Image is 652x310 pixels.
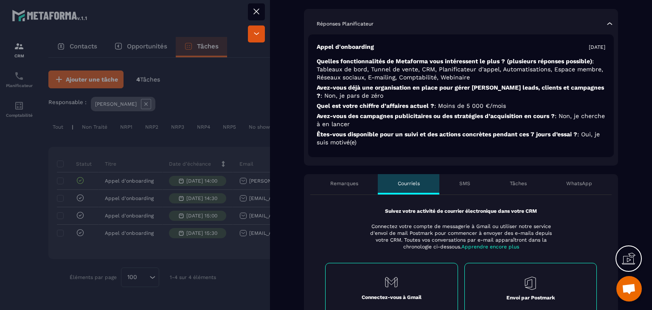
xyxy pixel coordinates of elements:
[320,92,383,99] span: : Non, je pars de zéro
[317,130,605,147] p: Êtes-vous disponible pour un suivi et des actions concrètes pendant ces 7 jours d’essai ?
[459,180,470,187] p: SMS
[317,20,374,27] p: Réponses Planificateur
[589,44,605,51] p: [DATE]
[317,43,374,51] p: Appel d'onboarding
[461,244,519,250] span: Apprendre encore plus
[365,223,557,250] p: Connectez votre compte de messagerie à Gmail ou utiliser notre service d'envoi de mail Postmark p...
[317,102,605,110] p: Quel est votre chiffre d’affaires actuel ?
[362,294,422,301] p: Connectez-vous à Gmail
[330,180,358,187] p: Remarques
[317,112,605,128] p: Avez-vous des campagnes publicitaires ou des stratégies d’acquisition en cours ?
[616,276,642,302] div: Ouvrir le chat
[325,208,597,214] p: Suivez votre activité de courrier électronique dans votre CRM
[506,294,555,301] p: Envoi par Postmark
[398,180,420,187] p: Courriels
[317,84,605,100] p: Avez-vous déjà une organisation en place pour gérer [PERSON_NAME] leads, clients et campagnes ?
[510,180,527,187] p: Tâches
[566,180,592,187] p: WhatsApp
[317,58,603,81] span: : Tableaux de bord, Tunnel de vente, CRM, Planificateur d'appel, Automatisations, Espace membre, ...
[317,57,605,82] p: Quelles fonctionnalités de Metaforma vous intéressent le plus ? (plusieurs réponses possible)
[434,102,506,109] span: : Moins de 5 000 €/mois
